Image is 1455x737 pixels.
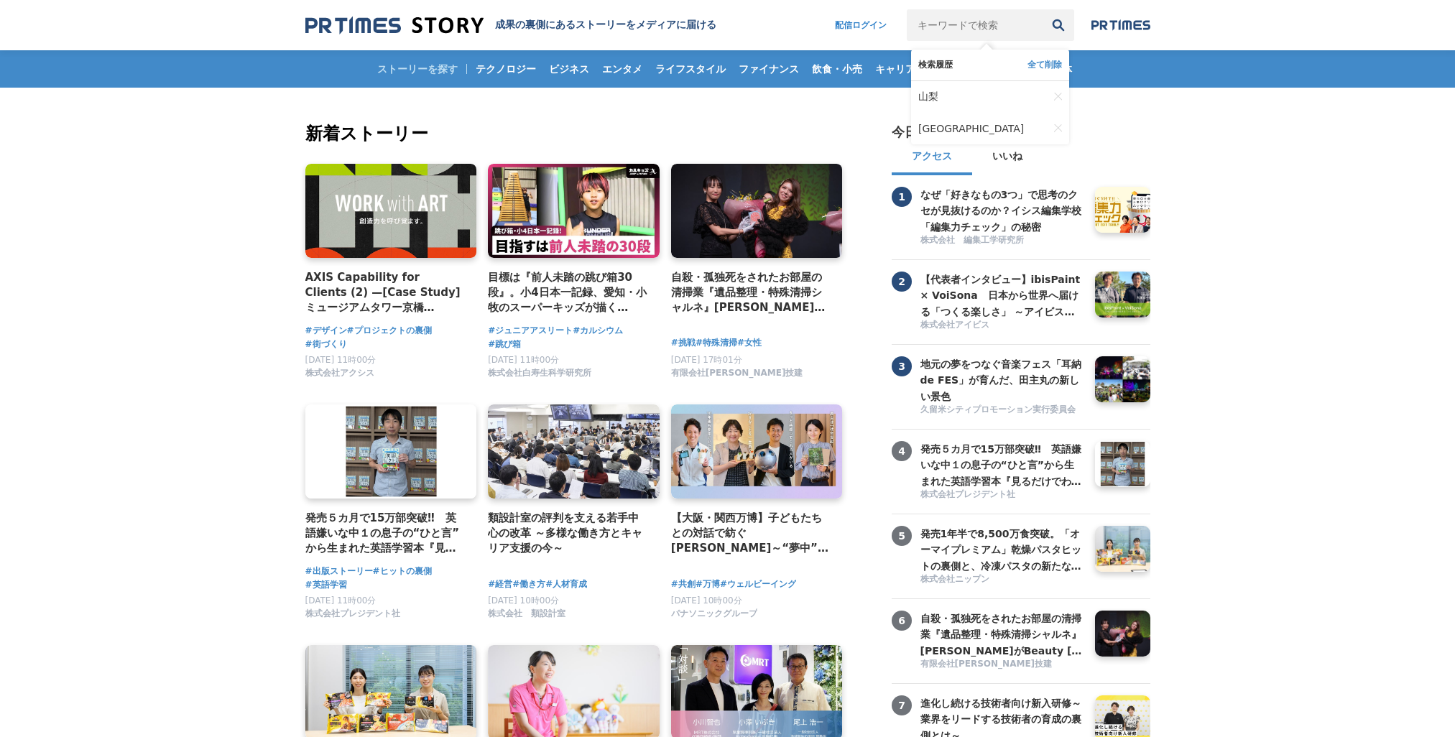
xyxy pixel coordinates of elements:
a: #ウェルビーイング [720,578,796,591]
a: #女性 [737,336,762,350]
span: 久留米シティプロモーション実行委員会 [920,404,1076,416]
a: ビジネス [543,50,595,88]
a: 成果の裏側にあるストーリーをメディアに届ける 成果の裏側にあるストーリーをメディアに届ける [305,16,716,35]
a: #出版ストーリー [305,565,373,578]
h1: 成果の裏側にあるストーリーをメディアに届ける [495,19,716,32]
a: [GEOGRAPHIC_DATA] [918,113,1048,144]
a: 自殺・孤独死をされたお部屋の清掃業『遺品整理・特殊清掃シャルネ』[PERSON_NAME]がBeauty [GEOGRAPHIC_DATA][PERSON_NAME][GEOGRAPHIC_DA... [671,269,831,316]
img: 成果の裏側にあるストーリーをメディアに届ける [305,16,484,35]
span: 株式会社プレジデント社 [305,608,400,620]
a: 類設計室の評判を支える若手中心の改革 ～多様な働き方とキャリア支援の今～ [488,510,648,557]
a: #万博 [696,578,720,591]
a: 発売1年半で8,500万食突破。「オーマイプレミアム」乾燥パスタヒットの裏側と、冷凍パスタの新たな挑戦。徹底的な消費者起点で「おいしさ」を追求するニップンの歩み [920,526,1084,572]
a: エンタメ [596,50,648,88]
a: 目標は『前人未踏の跳び箱30段』。小4日本一記録、愛知・小牧のスーパーキッズが描く[PERSON_NAME]とは？ [488,269,648,316]
span: [DATE] 10時00分 [488,595,559,606]
a: #プロジェクトの裏側 [347,324,432,338]
h3: なぜ「好きなもの3つ」で思考のクセが見抜けるのか？イシス編集学校「編集力チェック」の秘密 [920,187,1084,235]
a: 【大阪・関西万博】子どもたちとの対話で紡ぐ[PERSON_NAME]～“夢中”の力を育む「Unlock FRプログラム」 [671,510,831,557]
span: 株式会社アクシス [305,367,374,379]
a: #ヒットの裏側 [373,565,432,578]
span: #カルシウム [573,324,623,338]
h3: 地元の夢をつなぐ音楽フェス「耳納 de FES」が育んだ、田主丸の新しい景色 [920,356,1084,404]
span: [GEOGRAPHIC_DATA] [918,123,1024,134]
span: 検索履歴 [918,59,953,71]
span: 有限会社[PERSON_NAME]技建 [920,658,1053,670]
a: 株式会社プレジデント社 [305,612,400,622]
span: 株式会社ニップン [920,573,989,585]
button: 検索 [1043,9,1074,41]
span: 飲食・小売 [806,62,868,75]
span: #ジュニアアスリート [488,324,573,338]
button: 全て削除 [1027,59,1062,71]
span: #挑戦 [671,336,696,350]
img: prtimes [1091,19,1150,31]
a: ライフスタイル [650,50,731,88]
a: 自殺・孤独死をされたお部屋の清掃業『遺品整理・特殊清掃シャルネ』[PERSON_NAME]がBeauty [GEOGRAPHIC_DATA][PERSON_NAME][GEOGRAPHIC_DA... [920,611,1084,657]
span: #人材育成 [545,578,587,591]
input: キーワードで検索 [907,9,1043,41]
a: 株式会社 類設計室 [488,612,565,622]
span: 株式会社 類設計室 [488,608,565,620]
a: 久留米シティプロモーション実行委員会 [920,404,1084,417]
a: 山梨 [918,81,1048,113]
h3: 【代表者インタビュー】ibisPaint × VoiSona 日本から世界へ届ける「つくる楽しさ」 ～アイビスがテクノスピーチと挑戦する、新しい創作文化の形成～ [920,272,1084,320]
span: #デザイン [305,324,347,338]
span: 1 [892,187,912,207]
h3: 発売1年半で8,500万食突破。「オーマイプレミアム」乾燥パスタヒットの裏側と、冷凍パスタの新たな挑戦。徹底的な消費者起点で「おいしさ」を追求するニップンの歩み [920,526,1084,574]
span: #英語学習 [305,578,347,592]
a: ファイナンス [733,50,805,88]
span: 7 [892,695,912,715]
a: 配信ログイン [821,9,901,41]
a: #跳び箱 [488,338,521,351]
span: 株式会社白寿生科学研究所 [488,367,591,379]
a: 地元の夢をつなぐ音楽フェス「耳納 de FES」が育んだ、田主丸の新しい景色 [920,356,1084,402]
a: #経営 [488,578,512,591]
span: 4 [892,441,912,461]
span: キャリア・教育 [869,62,951,75]
span: ビジネス [543,62,595,75]
span: 株式会社プレジデント社 [920,488,1015,501]
span: [DATE] 17時01分 [671,355,742,365]
a: 株式会社プレジデント社 [920,488,1084,502]
a: 【代表者インタビュー】ibisPaint × VoiSona 日本から世界へ届ける「つくる楽しさ」 ～アイビスがテクノスピーチと挑戦する、新しい創作文化の形成～ [920,272,1084,317]
span: 3 [892,356,912,376]
span: 株式会社 編集工学研究所 [920,234,1024,246]
a: テクノロジー [470,50,542,88]
a: AXIS Capability for Clients (2) —[Case Study] ミュージアムタワー京橋 「WORK with ART」 [305,269,466,316]
span: 有限会社[PERSON_NAME]技建 [671,367,803,379]
a: 有限会社[PERSON_NAME]技建 [920,658,1084,672]
a: 株式会社アイビス [920,319,1084,333]
button: いいね [972,141,1043,175]
span: 2 [892,272,912,292]
span: 5 [892,526,912,546]
a: 株式会社 編集工学研究所 [920,234,1084,248]
a: 有限会社[PERSON_NAME]技建 [671,371,803,381]
a: #働き方 [512,578,545,591]
span: 山梨 [918,91,938,103]
a: 飲食・小売 [806,50,868,88]
a: #特殊清掃 [696,336,737,350]
a: #共創 [671,578,696,591]
span: #街づくり [305,338,347,351]
span: 株式会社アイビス [920,319,989,331]
button: アクセス [892,141,972,175]
span: パナソニックグループ [671,608,757,620]
span: ファイナンス [733,62,805,75]
a: 発売５カ月で15万部突破‼ 英語嫌いな中１の息子の“ひと言”から生まれた英語学習本『見るだけでわかる‼ 英語ピクト図鑑』異例ヒットの要因 [305,510,466,557]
